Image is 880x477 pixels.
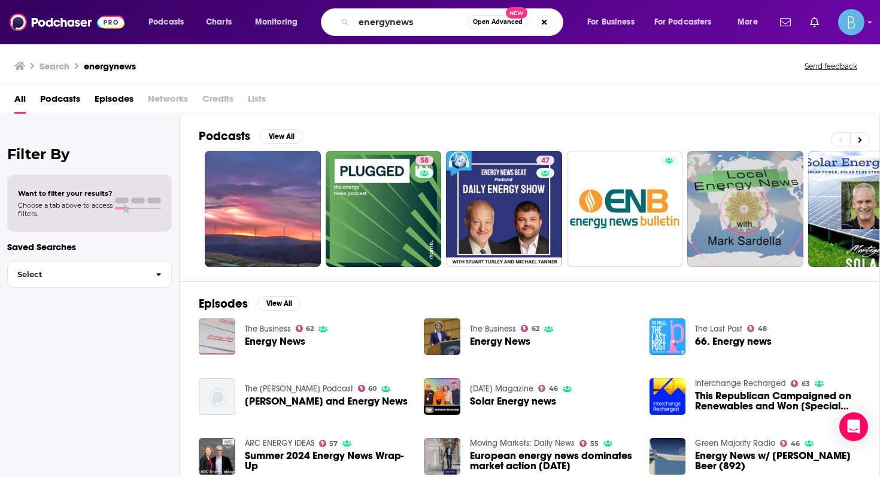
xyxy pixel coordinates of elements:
span: Select [8,271,146,278]
span: 46 [549,386,558,391]
h2: Episodes [199,296,248,311]
a: The Lesley Riddoch Podcast [245,384,353,394]
a: Summer 2024 Energy News Wrap-Up [199,438,235,475]
span: Podcasts [148,14,184,31]
a: Robinson and Energy News [199,378,235,415]
button: Send feedback [801,61,861,71]
a: The Business [245,324,291,334]
button: open menu [647,13,729,32]
img: 66. Energy news [650,318,686,355]
a: 66. Energy news [695,336,772,347]
a: 47 [446,151,562,267]
a: This Republican Campaigned on Renewables and Won [Special Episode from Energy News Network] [695,391,860,411]
a: 63 [791,380,810,387]
span: Logged in as BLASTmedia [838,9,864,35]
img: Energy News w/ Mitchell Beer (892) [650,438,686,475]
span: Monitoring [255,14,298,31]
span: Energy News w/ [PERSON_NAME] Beer (892) [695,451,860,471]
span: 63 [802,381,810,387]
a: Energy News w/ Mitchell Beer (892) [695,451,860,471]
a: European energy news dominates market action today [470,451,635,471]
a: 62 [296,325,314,332]
a: ARC ENERGY IDEAS [245,438,314,448]
span: Open Advanced [473,19,523,25]
h3: energynews [84,60,136,72]
span: For Podcasters [654,14,712,31]
span: 62 [306,326,314,332]
span: 62 [532,326,539,332]
a: Saturday Magazine [470,384,533,394]
button: open menu [729,13,773,32]
a: Summer 2024 Energy News Wrap-Up [245,451,410,471]
div: Search podcasts, credits, & more... [332,8,575,36]
span: Credits [202,89,233,114]
a: Robinson and Energy News [245,396,408,406]
span: For Business [587,14,635,31]
a: Solar Energy news [424,378,460,415]
a: Energy News [245,336,305,347]
span: 47 [541,155,550,167]
span: New [506,7,527,19]
span: European energy news dominates market action [DATE] [470,451,635,471]
button: open menu [140,13,199,32]
button: open menu [579,13,650,32]
a: All [14,89,26,114]
button: View All [260,129,303,144]
a: Show notifications dropdown [805,12,824,32]
button: open menu [247,13,313,32]
a: Show notifications dropdown [775,12,796,32]
span: 55 [590,441,599,446]
span: Want to filter your results? [18,189,113,198]
a: 60 [358,385,377,392]
a: Energy News [424,318,460,355]
a: Moving Markets: Daily News [470,438,575,448]
span: Networks [148,89,188,114]
a: 62 [521,325,539,332]
span: 57 [329,441,338,446]
a: Interchange Recharged [695,378,786,388]
a: 46 [780,440,800,447]
span: Choose a tab above to access filters. [18,201,113,218]
button: Show profile menu [838,9,864,35]
button: Open AdvancedNew [468,15,528,29]
span: 60 [368,386,377,391]
span: 46 [791,441,800,446]
a: PodcastsView All [199,129,303,144]
span: More [738,14,758,31]
img: This Republican Campaigned on Renewables and Won [Special Episode from Energy News Network] [650,378,686,415]
a: EpisodesView All [199,296,301,311]
img: European energy news dominates market action today [424,438,460,475]
a: Charts [198,13,239,32]
span: 58 [420,155,429,167]
a: The Business [470,324,516,334]
a: Energy News [470,336,530,347]
button: View All [257,296,301,311]
span: Charts [206,14,232,31]
a: Podchaser - Follow, Share and Rate Podcasts [10,11,125,34]
a: 46 [538,385,558,392]
a: Green Majority Radio [695,438,775,448]
a: 47 [536,156,554,165]
h3: Search [40,60,69,72]
button: Select [7,261,172,288]
img: Energy News [199,318,235,355]
h2: Podcasts [199,129,250,144]
a: Episodes [95,89,133,114]
a: Podcasts [40,89,80,114]
span: Lists [248,89,266,114]
a: 58 [415,156,433,165]
span: [PERSON_NAME] and Energy News [245,396,408,406]
a: The Last Post [695,324,742,334]
a: Solar Energy news [470,396,556,406]
input: Search podcasts, credits, & more... [354,13,468,32]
